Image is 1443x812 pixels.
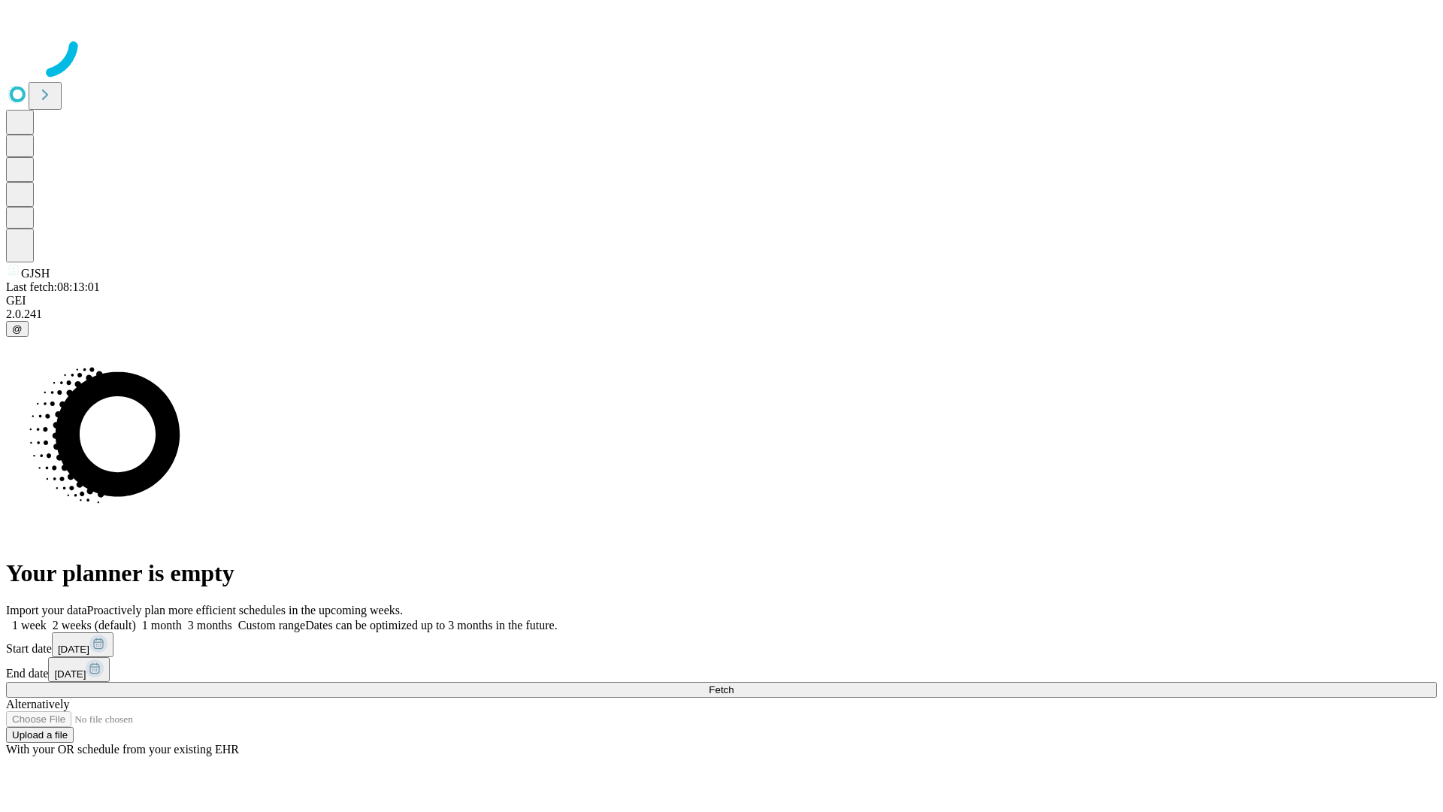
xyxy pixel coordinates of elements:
[48,657,110,682] button: [DATE]
[6,559,1437,587] h1: Your planner is empty
[6,657,1437,682] div: End date
[305,619,557,632] span: Dates can be optimized up to 3 months in the future.
[6,682,1437,698] button: Fetch
[53,619,136,632] span: 2 weeks (default)
[188,619,232,632] span: 3 months
[6,727,74,743] button: Upload a file
[238,619,305,632] span: Custom range
[142,619,182,632] span: 1 month
[87,604,403,617] span: Proactively plan more efficient schedules in the upcoming weeks.
[709,684,734,695] span: Fetch
[6,698,69,710] span: Alternatively
[12,323,23,335] span: @
[6,280,100,293] span: Last fetch: 08:13:01
[52,632,113,657] button: [DATE]
[6,321,29,337] button: @
[6,632,1437,657] div: Start date
[6,604,87,617] span: Import your data
[54,668,86,680] span: [DATE]
[58,644,89,655] span: [DATE]
[12,619,47,632] span: 1 week
[21,267,50,280] span: GJSH
[6,308,1437,321] div: 2.0.241
[6,743,239,756] span: With your OR schedule from your existing EHR
[6,294,1437,308] div: GEI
